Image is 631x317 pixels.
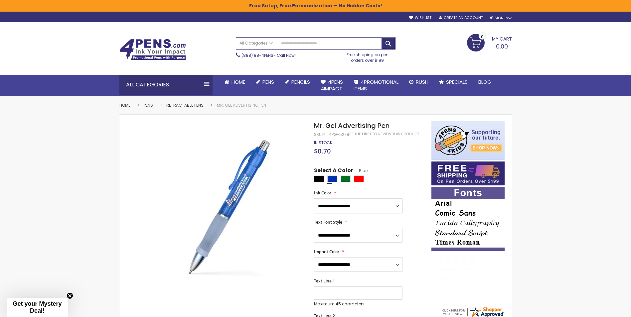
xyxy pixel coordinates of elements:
[496,42,508,51] span: 0.00
[409,15,431,20] a: Wishlist
[153,131,305,283] img: mr-gel-advertising-pens-blue_1.jpg
[262,78,274,85] span: Pens
[315,75,348,96] a: 4Pens4impact
[341,175,351,182] div: Green
[321,78,343,92] span: 4Pens 4impact
[219,75,250,89] a: Home
[439,15,483,20] a: Create an Account
[241,53,273,58] a: (888) 88-4PENS
[314,175,324,182] div: Black
[314,278,335,284] span: Text Line 1
[239,41,273,46] span: All Categories
[431,187,505,251] img: font-personalization-examples
[236,38,276,49] a: All Categories
[314,147,331,156] span: $0.70
[434,75,473,89] a: Specials
[314,249,339,255] span: Imprint Color
[314,190,331,196] span: Ink Color
[354,175,364,182] div: Red
[431,121,505,160] img: 4pens 4 kids
[314,167,353,176] span: Select A Color
[353,168,368,173] span: Blue
[473,75,497,89] a: Blog
[436,277,501,291] div: Fantastic
[436,266,480,273] span: [PERSON_NAME]
[7,298,68,317] div: Get your Mystery Deal!Close teaser
[467,34,512,51] a: 0.00 0
[314,301,402,307] p: Maximum 45 characters
[314,132,326,137] strong: SKU
[232,78,245,85] span: Home
[348,75,404,96] a: 4PROMOTIONALITEMS
[144,102,153,108] a: Pens
[404,75,434,89] a: Rush
[314,121,390,130] span: Mr. Gel Advertising Pen
[481,34,484,40] span: 0
[217,103,266,108] li: Mr. Gel Advertising Pen
[241,53,296,58] span: - Call Now!
[480,266,538,273] span: - ,
[13,300,62,314] span: Get your Mystery Deal!
[119,102,130,108] a: Home
[314,140,332,146] div: Availability
[314,140,332,146] span: In stock
[250,75,279,89] a: Pens
[67,292,73,299] button: Close teaser
[119,75,213,95] div: All Categories
[329,132,349,137] div: 4PG-5278
[478,78,491,85] span: Blog
[314,219,342,225] span: Text Font Style
[431,161,505,185] img: Free shipping on orders over $199
[340,50,395,63] div: Free shipping on pen orders over $199
[349,132,419,137] a: Be the first to review this product
[327,175,337,182] div: Blue
[291,78,310,85] span: Pencils
[279,75,315,89] a: Pencils
[416,78,428,85] span: Rush
[490,16,512,21] div: Sign In
[166,102,204,108] a: Retractable Pens
[354,78,398,92] span: 4PROMOTIONAL ITEMS
[446,78,468,85] span: Specials
[119,39,186,60] img: 4Pens Custom Pens and Promotional Products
